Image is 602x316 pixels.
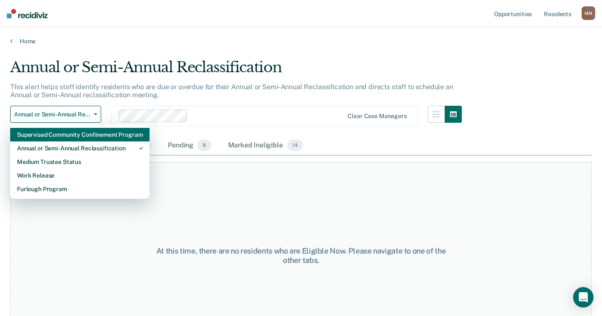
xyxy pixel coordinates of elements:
span: 8 [198,140,211,151]
div: M M [582,6,595,20]
div: Medium Trustee Status [17,155,143,169]
span: Annual or Semi-Annual Reclassification [14,111,90,118]
div: Annual or Semi-Annual Reclassification [17,141,143,155]
div: Open Intercom Messenger [573,287,594,308]
div: Furlough Program [17,182,143,196]
div: At this time, there are no residents who are Eligible Now. Please navigate to one of the other tabs. [156,246,447,265]
span: 14 [287,140,303,151]
div: Work Release [17,169,143,182]
button: MM [582,6,595,20]
div: Clear case managers [348,113,407,120]
img: Recidiviz [7,9,48,18]
p: This alert helps staff identify residents who are due or overdue for their Annual or Semi-Annual ... [10,83,453,99]
button: Annual or Semi-Annual Reclassification [10,106,101,123]
div: Supervised Community Confinement Program [17,128,143,141]
div: Pending8 [166,136,213,155]
div: Marked Ineligible14 [226,136,304,155]
a: Home [10,37,592,45]
div: Annual or Semi-Annual Reclassification [10,59,462,83]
